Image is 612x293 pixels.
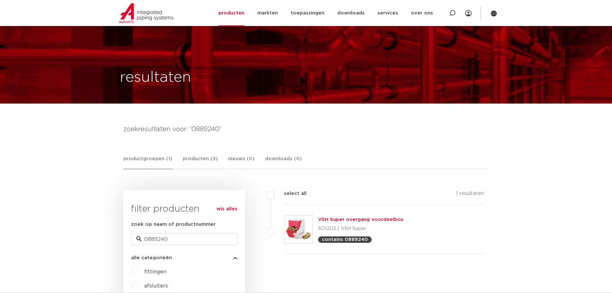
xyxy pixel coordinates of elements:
a: fittingen [144,269,166,274]
a: downloads (0) [265,155,302,169]
p: contains 0889240 [322,237,368,242]
h3: filter producten [131,203,237,215]
input: zoeken [131,233,237,245]
h4: zoekresultaten voor: '0889240' [123,124,489,134]
a: wis alles [217,205,237,213]
p: 1 resultaten [456,190,484,200]
label: select all [274,190,306,197]
p: SD1202 | VSH Super [318,224,404,234]
h1: resultaten [120,67,191,88]
a: afsluiters [144,283,168,288]
a: nieuws (0) [228,155,255,169]
span: alle categorieën [131,255,172,260]
button: alle categorieën [131,255,237,260]
a: VSH Super overgang voordeelbox [318,217,404,222]
a: producten (3) [183,155,218,169]
label: zoek op naam of productnummer [131,221,216,228]
img: Thumbnail for VSH Super overgang voordeelbox [285,215,313,243]
a: productgroepen (1) [123,155,173,169]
